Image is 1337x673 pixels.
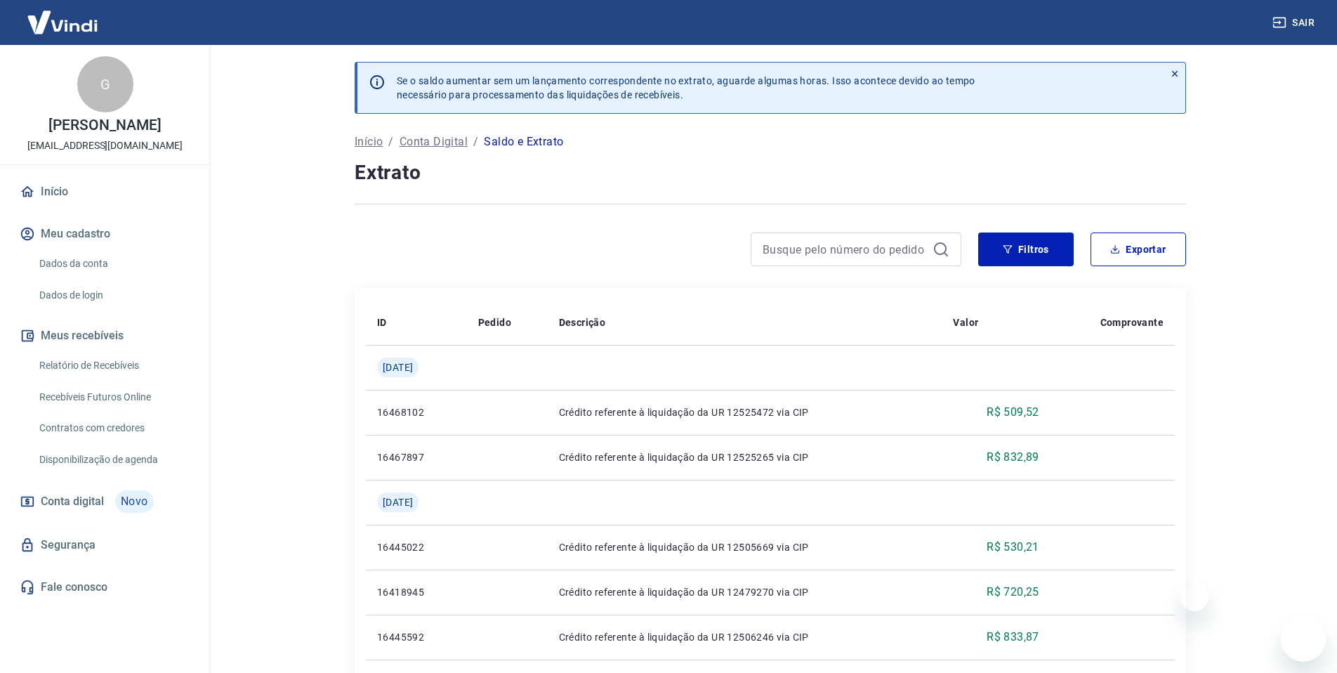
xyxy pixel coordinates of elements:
p: Crédito referente à liquidação da UR 12479270 via CIP [559,585,931,599]
p: ID [377,315,387,329]
a: Disponibilização de agenda [34,445,193,474]
p: Crédito referente à liquidação da UR 12505669 via CIP [559,540,931,554]
a: Fale conosco [17,572,193,603]
p: Crédito referente à liquidação da UR 12525265 via CIP [559,450,931,464]
span: Conta digital [41,492,104,511]
a: Relatório de Recebíveis [34,351,193,380]
p: Crédito referente à liquidação da UR 12506246 via CIP [559,630,931,644]
div: G [77,56,133,112]
span: [DATE] [383,495,413,509]
a: Recebíveis Futuros Online [34,383,193,412]
p: [EMAIL_ADDRESS][DOMAIN_NAME] [27,138,183,153]
a: Dados de login [34,281,193,310]
p: 16445022 [377,540,456,554]
img: Vindi [17,1,108,44]
p: R$ 530,21 [987,539,1039,556]
a: Início [17,176,193,207]
a: Segurança [17,530,193,561]
span: [DATE] [383,360,413,374]
p: R$ 720,25 [987,584,1039,601]
p: R$ 833,87 [987,629,1039,646]
p: / [473,133,478,150]
p: Comprovante [1100,315,1164,329]
button: Exportar [1091,233,1186,266]
iframe: Fechar mensagem [1180,583,1208,611]
p: Crédito referente à liquidação da UR 12525472 via CIP [559,405,931,419]
a: Conta digitalNovo [17,485,193,518]
a: Início [355,133,383,150]
p: / [388,133,393,150]
button: Meu cadastro [17,218,193,249]
span: Novo [115,490,154,513]
h4: Extrato [355,159,1186,187]
iframe: Botão para abrir a janela de mensagens [1281,617,1326,662]
p: R$ 832,89 [987,449,1039,466]
p: Valor [953,315,978,329]
p: Se o saldo aumentar sem um lançamento correspondente no extrato, aguarde algumas horas. Isso acon... [397,74,975,102]
p: Descrição [559,315,606,329]
a: Conta Digital [400,133,468,150]
p: 16418945 [377,585,456,599]
button: Meus recebíveis [17,320,193,351]
a: Dados da conta [34,249,193,278]
p: [PERSON_NAME] [48,118,161,133]
p: Pedido [478,315,511,329]
p: Saldo e Extrato [484,133,563,150]
a: Contratos com credores [34,414,193,443]
button: Filtros [978,233,1074,266]
input: Busque pelo número do pedido [763,239,927,260]
p: 16445592 [377,630,456,644]
p: R$ 509,52 [987,404,1039,421]
p: 16467897 [377,450,456,464]
button: Sair [1270,10,1320,36]
p: 16468102 [377,405,456,419]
